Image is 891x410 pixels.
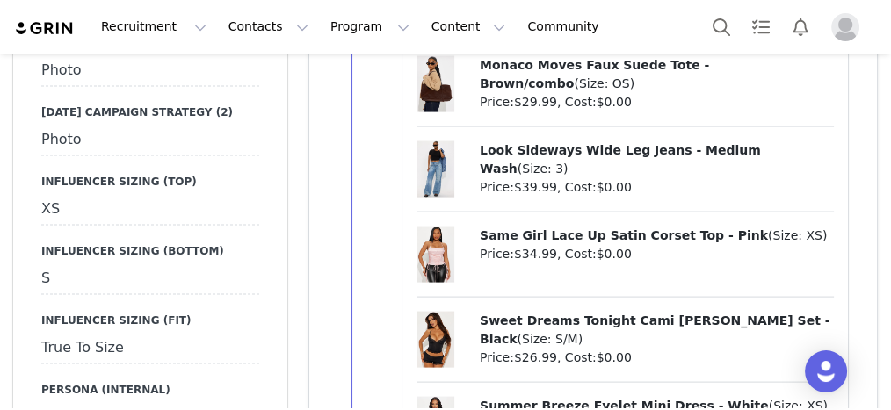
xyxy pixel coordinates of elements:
[41,55,259,87] div: Photo
[41,194,259,226] div: XS
[480,227,834,245] p: ( )
[514,180,557,194] span: $39.99
[579,76,630,90] span: Size: OS
[41,243,259,259] label: Influencer Sizing (BOTTOM)
[514,247,557,261] span: $34.99
[42,156,272,170] span: Sit tight and relax until your order delivers!
[480,58,709,90] span: Monaco Moves Faux Suede Tote - Brown/combo
[480,349,834,367] p: Price: , Cost:
[41,333,259,364] div: True To Size
[320,7,420,47] button: Program
[42,142,189,156] span: Ensure this link in your bio:
[42,128,365,142] span: Like & comment on at least 3 posts on our Instagram
[7,61,385,90] p: Please stay in touch with your account manager once you receive your package.
[7,7,385,49] p: Hi [PERSON_NAME], You order has been accepted!
[41,125,259,156] div: Photo
[517,7,617,47] a: Community
[41,263,259,295] div: S
[480,245,834,263] p: Price: , Cost:
[42,142,385,156] li: [URL][DOMAIN_NAME]
[522,162,563,176] span: Size: 3
[218,7,319,47] button: Contacts
[514,350,557,364] span: $26.99
[514,95,557,109] span: $29.99
[805,350,847,392] div: Open Intercom Messenger
[41,104,259,120] label: [DATE] Campaign Strategy (2)
[480,141,834,178] p: ( )
[480,313,829,346] span: Sweet Dreams Tonight Cami [PERSON_NAME] Set - Black
[831,13,859,41] img: placeholder-profile.jpg
[781,7,820,47] button: Notifications
[480,312,834,349] p: ( )
[772,228,822,242] span: Size: XS
[480,228,768,242] span: Same Girl Lace Up Satin Corset Top - Pink
[91,7,217,47] button: Recruitment
[14,20,76,37] img: grin logo
[821,13,877,41] button: Profile
[7,102,75,116] strong: Next Steps:
[421,7,517,47] button: Content
[41,382,259,398] label: Persona (internal)
[597,95,632,109] span: $0.00
[480,56,834,93] p: ( )
[480,178,834,197] p: Price: , Cost:
[742,7,780,47] a: Tasks
[480,143,761,176] span: Look Sideways Wide Leg Jeans - Medium Wash
[597,350,632,364] span: $0.00
[330,128,365,142] a: HERE
[41,174,259,190] label: Influencer Sizing (TOP)
[702,7,741,47] button: Search
[597,180,632,194] span: $0.00
[7,7,385,63] p: Hey [PERSON_NAME], Your proposal has been accepted! We're so excited to have you be apart of the ...
[41,313,259,328] label: Influencer Sizing (FIT)
[597,247,632,261] span: $0.00
[480,93,834,111] p: Price: , Cost:
[522,332,578,346] span: Size: S/M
